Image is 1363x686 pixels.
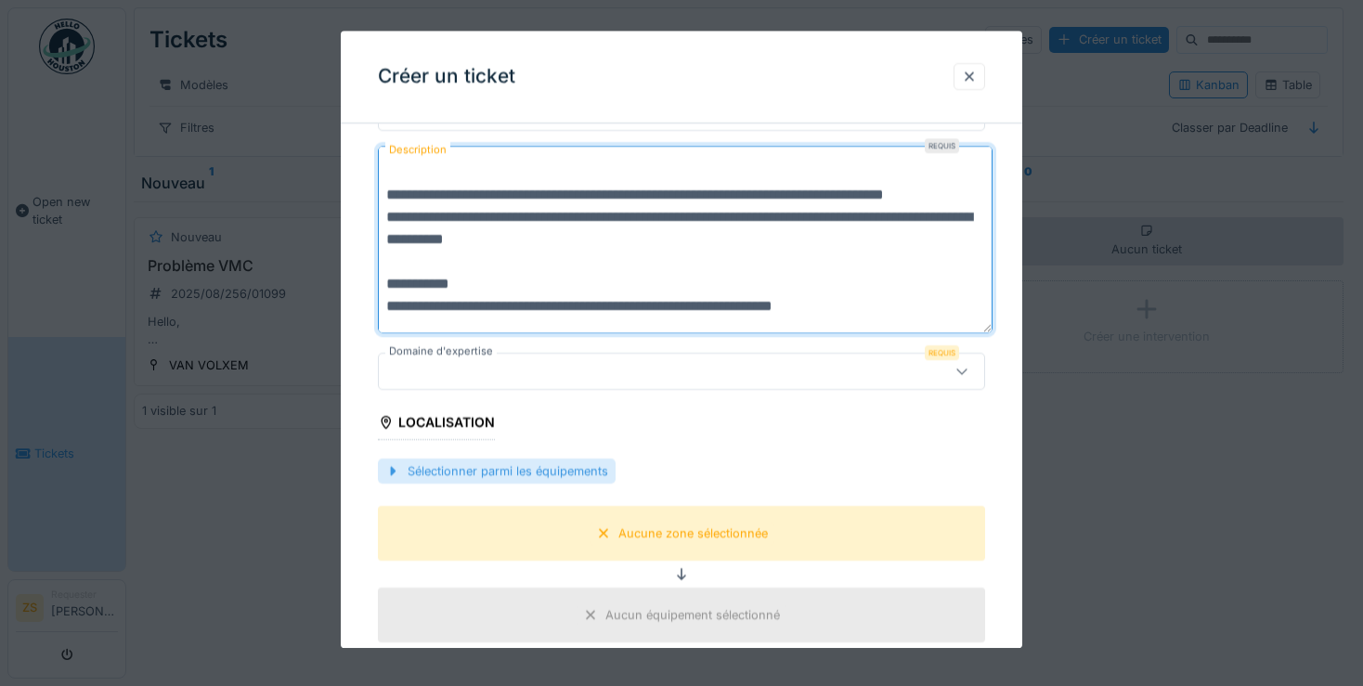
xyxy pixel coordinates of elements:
div: Localisation [378,408,495,440]
div: Requis [925,138,959,153]
div: Requis [925,345,959,360]
div: Aucune zone sélectionnée [618,525,768,543]
div: Aucun équipement sélectionné [605,607,780,625]
div: Sélectionner parmi les équipements [378,459,616,484]
label: Domaine d'expertise [385,343,497,359]
h3: Créer un ticket [378,65,515,88]
label: Description [385,138,450,162]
